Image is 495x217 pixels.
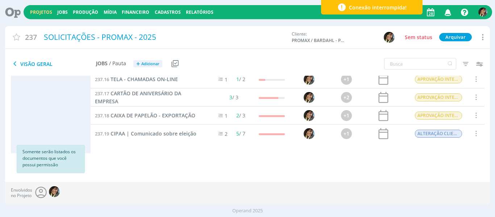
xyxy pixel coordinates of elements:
div: Cliente: [292,31,406,44]
span: Envolvidos no Projeto [11,188,32,198]
span: 237.16 [95,76,109,83]
a: Financeiro [122,9,149,15]
span: Visão Geral [11,59,96,68]
span: 237.17 [95,90,109,97]
img: S [478,8,487,17]
button: S [478,6,488,18]
img: S [384,32,395,43]
a: 237.18CAIXA DE PAPELÃO - EXPORTAÇÃO [95,112,195,120]
span: / Pauta [109,60,126,67]
span: APROVAÇÃO INTERNA [415,75,462,83]
span: 2 [236,112,239,119]
img: S [303,110,314,121]
span: / 2 [236,76,245,83]
span: CIPAA | Comunicado sobre eleição [111,130,196,137]
button: Projetos [28,9,54,15]
span: 5 [236,130,239,137]
img: S [49,186,60,197]
button: Financeiro [120,9,151,15]
a: 237.17CARTÃO DE ANIVERSÁRIO DA EMPRESA [95,89,201,105]
span: CARTÃO DE ANIVERSÁRIO DA EMPRESA [95,90,181,105]
span: 3 [229,94,232,101]
span: / 3 [229,94,238,101]
span: 1 [236,76,239,83]
a: Jobs [57,9,68,15]
a: Projetos [30,9,52,15]
span: CAIXA DE PAPELÃO - EXPORTAÇÃO [111,112,195,119]
button: Produção [71,9,100,15]
img: S [303,128,314,139]
span: 237.18 [95,112,109,119]
span: 237 [25,32,37,42]
button: +Adicionar [133,60,162,68]
span: Sem status [405,34,432,41]
p: Somente serão listados os documentos que você possui permissão [22,149,79,168]
button: Jobs [55,9,70,15]
span: ALTERAÇÃO CLIENTE [415,130,462,138]
button: Sem status [403,33,434,42]
button: S [383,32,395,43]
span: Jobs [96,60,108,67]
button: Cadastros [153,9,183,15]
span: APROVAÇÃO INTERNA [415,112,462,120]
span: Adicionar [141,62,159,66]
img: S [303,92,314,103]
button: Relatórios [184,9,216,15]
span: 2 [225,130,228,137]
button: Arquivar [439,33,472,41]
button: Mídia [101,9,119,15]
span: 1 [225,112,228,119]
span: / 3 [236,112,245,119]
img: S [303,74,314,85]
a: Mídia [104,9,117,15]
a: 237.16TELA - CHAMADAS ON-LINE [95,75,178,83]
span: / 7 [236,130,245,137]
span: + [136,60,140,68]
input: Busca [384,58,456,70]
span: Cadastros [155,9,181,15]
div: +1 [341,74,352,85]
a: Relatórios [186,9,213,15]
div: SOLICITAÇÕES - PROMAX - 2025 [41,29,288,46]
div: +2 [341,92,352,103]
span: PROMAX / BARDAHL - PROMAX PRODUTOS MÁXIMOS S/A INDÚSTRIA E COMÉRCIO [292,37,346,44]
a: 237.19CIPAA | Comunicado sobre eleição [95,130,196,138]
span: 1 [225,76,228,83]
span: 237.19 [95,130,109,137]
div: +1 [341,128,352,139]
div: +1 [341,110,352,121]
a: Produção [73,9,98,15]
span: APROVAÇÃO INTERNA [415,93,462,101]
span: TELA - CHAMADAS ON-LINE [111,76,178,83]
span: Conexão interrompida! [349,4,407,11]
